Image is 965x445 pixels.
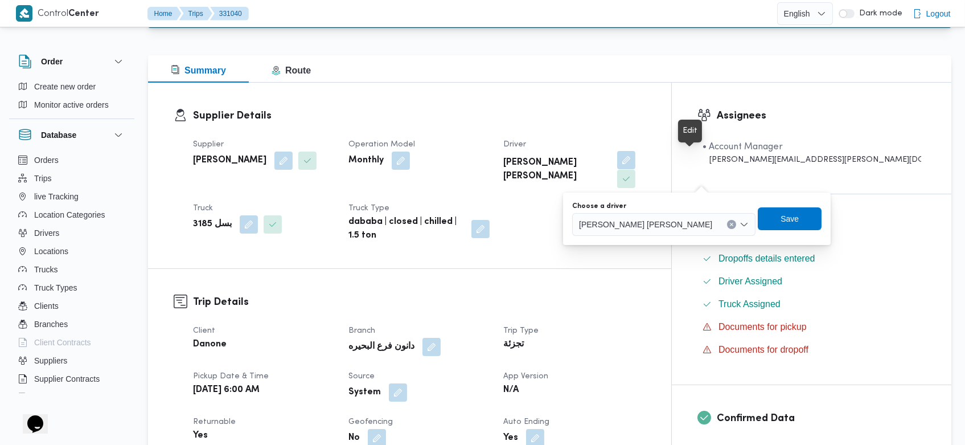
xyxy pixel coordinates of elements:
[193,383,260,397] b: [DATE] 6:00 AM
[718,252,815,266] span: Dropoffs details entered
[171,66,226,75] span: Summary
[758,207,822,230] button: Save
[34,372,100,386] span: Supplier Contracts
[147,7,182,21] button: Home
[855,9,902,18] span: Dark mode
[193,154,266,168] b: [PERSON_NAME]
[14,242,130,260] button: Locations
[14,187,130,206] button: live Tracking
[718,322,807,332] span: Documents for pickup
[69,10,100,18] b: Center
[272,66,311,75] span: Route
[572,202,626,211] label: Choose a driver
[9,77,134,119] div: Order
[503,431,518,445] b: Yes
[193,295,646,310] h3: Trip Details
[698,318,926,336] button: Documents for pickup
[34,172,52,185] span: Trips
[34,317,68,331] span: Branches
[11,399,48,434] iframe: chat widget
[503,338,524,352] b: تجزئة
[18,55,125,68] button: Order
[718,343,808,357] span: Documents for dropoff
[348,205,389,212] span: Truck Type
[34,299,59,313] span: Clients
[698,341,926,359] button: Documents for dropoff
[14,279,130,297] button: Truck Types
[718,276,782,286] span: Driver Assigned
[14,260,130,279] button: Trucks
[14,297,130,315] button: Clients
[503,327,539,334] span: Trip Type
[718,297,781,311] span: Truck Assigned
[14,224,130,242] button: Drivers
[193,205,213,212] span: Truck
[14,77,130,96] button: Create new order
[698,295,926,313] button: Truck Assigned
[348,418,393,426] span: Geofencing
[740,220,749,229] button: Open list of options
[34,263,58,276] span: Trucks
[16,5,32,22] img: X8yXhbKr1z7QwAAAABJRU5ErkJggg==
[908,2,955,25] button: Logout
[34,80,96,93] span: Create new order
[14,96,130,114] button: Monitor active orders
[683,124,697,138] div: Edit
[34,390,63,404] span: Devices
[718,299,781,309] span: Truck Assigned
[193,141,224,148] span: Supplier
[210,7,249,21] button: 331040
[14,169,130,187] button: Trips
[41,128,76,142] h3: Database
[14,388,130,406] button: Devices
[14,370,130,388] button: Supplier Contracts
[14,151,130,169] button: Orders
[348,386,381,399] b: System
[503,418,549,426] span: Auto Ending
[698,272,926,291] button: Driver Assigned
[348,327,375,334] span: Branch
[193,373,269,380] span: Pickup date & time
[579,218,712,230] span: [PERSON_NAME] [PERSON_NAME]
[14,206,130,224] button: Location Categories
[41,55,63,68] h3: Order
[193,338,227,352] b: Danone
[34,153,59,167] span: Orders
[348,340,414,354] b: دانون فرع البحيره
[703,140,921,166] span: • Account Manager abdallah.mohamed@illa.com.eg
[503,156,609,183] b: [PERSON_NAME] [PERSON_NAME]
[193,429,208,443] b: Yes
[503,141,526,148] span: Driver
[34,226,59,240] span: Drivers
[718,320,807,334] span: Documents for pickup
[348,141,415,148] span: Operation Model
[727,220,736,229] button: Clear input
[193,218,232,231] b: بسل 3185
[503,383,519,397] b: N/A
[34,336,91,349] span: Client Contracts
[34,354,67,368] span: Suppliers
[34,98,109,112] span: Monitor active orders
[718,345,808,354] span: Documents for dropoff
[34,244,68,258] span: Locations
[703,140,921,154] div: • Account Manager
[193,327,215,334] span: Client
[193,418,236,426] span: Returnable
[698,250,926,268] button: Dropoffs details entered
[348,373,375,380] span: Source
[179,7,212,21] button: Trips
[34,281,77,295] span: Truck Types
[718,254,815,263] span: Dropoffs details entered
[14,352,130,370] button: Suppliers
[717,108,926,124] h3: Assignees
[14,315,130,333] button: Branches
[34,190,79,203] span: live Tracking
[34,208,105,222] span: Location Categories
[193,108,646,124] h3: Supplier Details
[926,7,951,21] span: Logout
[703,154,921,166] div: [PERSON_NAME][EMAIL_ADDRESS][PERSON_NAME][DOMAIN_NAME]
[348,431,360,445] b: No
[503,373,548,380] span: App Version
[14,333,130,352] button: Client Contracts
